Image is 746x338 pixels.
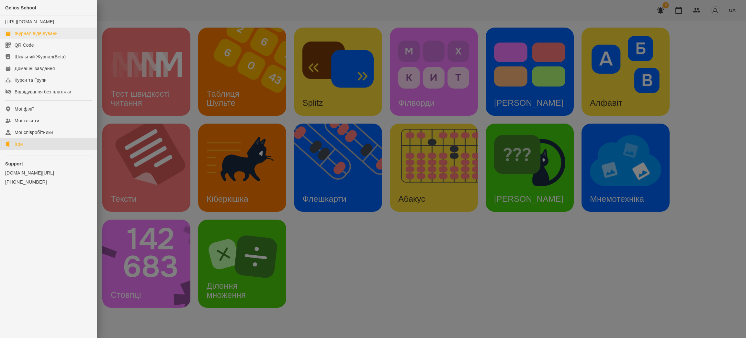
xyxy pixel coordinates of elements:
[15,117,39,124] div: Мої клієнти
[5,19,54,24] a: [URL][DOMAIN_NAME]
[15,42,34,48] div: QR Code
[15,141,23,147] div: Ігри
[5,5,36,10] span: Gelios School
[15,89,71,95] div: Відвідування без платіжки
[15,54,66,60] div: Шкільний Журнал(Beta)
[15,30,58,37] div: Журнал відвідувань
[15,65,55,72] div: Домашні завдання
[15,106,34,112] div: Мої філії
[5,161,92,167] p: Support
[5,179,92,185] a: [PHONE_NUMBER]
[15,77,47,83] div: Курси та Групи
[15,129,53,136] div: Мої співробітники
[5,170,92,176] a: [DOMAIN_NAME][URL]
